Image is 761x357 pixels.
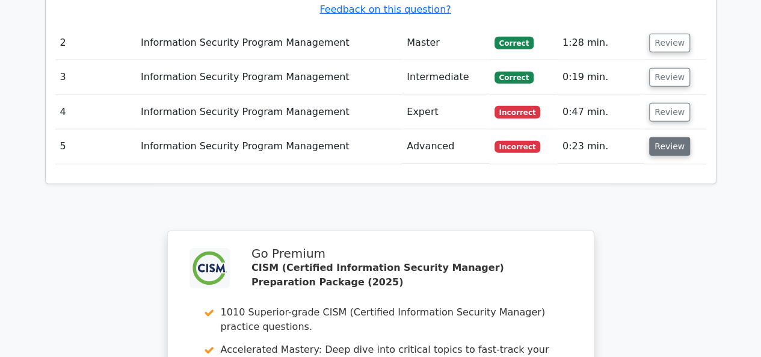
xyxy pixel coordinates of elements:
[558,95,644,129] td: 0:47 min.
[558,26,644,60] td: 1:28 min.
[558,129,644,164] td: 0:23 min.
[319,4,451,15] a: Feedback on this question?
[55,95,137,129] td: 4
[55,129,137,164] td: 5
[136,26,402,60] td: Information Security Program Management
[558,60,644,95] td: 0:19 min.
[494,106,541,118] span: Incorrect
[55,60,137,95] td: 3
[136,95,402,129] td: Information Security Program Management
[494,141,541,153] span: Incorrect
[136,60,402,95] td: Information Security Program Management
[494,72,534,84] span: Correct
[402,26,489,60] td: Master
[649,137,690,156] button: Review
[649,103,690,122] button: Review
[402,95,489,129] td: Expert
[402,129,489,164] td: Advanced
[649,34,690,52] button: Review
[136,129,402,164] td: Information Security Program Management
[494,37,534,49] span: Correct
[55,26,137,60] td: 2
[649,68,690,87] button: Review
[402,60,489,95] td: Intermediate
